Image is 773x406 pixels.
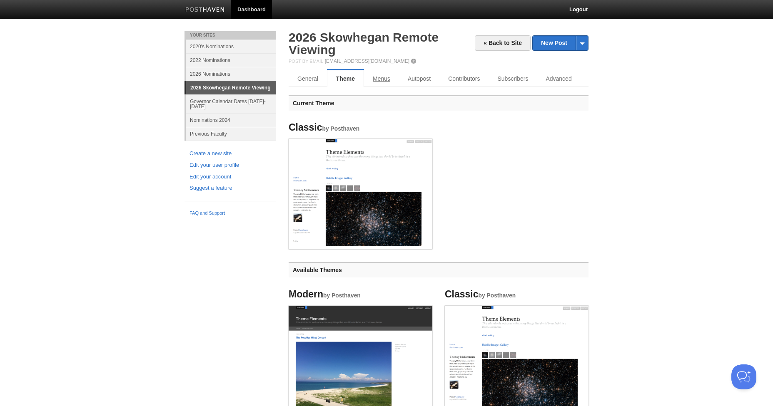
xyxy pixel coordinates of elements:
a: New Post [533,36,588,50]
a: Menus [364,70,399,87]
a: Edit your account [190,173,271,181]
a: Subscribers [489,70,537,87]
a: Nominations 2024 [186,113,276,127]
img: Screenshot [289,139,432,247]
h3: Available Themes [289,262,588,277]
a: Autopost [399,70,439,87]
a: Advanced [537,70,580,87]
span: Post by Email [289,59,323,64]
h4: Classic [289,122,432,133]
a: 2022 Nominations [186,53,276,67]
a: General [289,70,327,87]
small: by Posthaven [323,292,361,299]
a: Edit your user profile [190,161,271,170]
iframe: Help Scout Beacon - Open [731,364,756,389]
a: Previous Faculty [186,127,276,141]
li: Your Sites [185,31,276,40]
a: Contributors [439,70,489,87]
h4: Modern [289,289,432,300]
h4: Classic [445,289,588,300]
img: Posthaven-bar [185,7,225,13]
a: 2026 Skowhegan Remote Viewing [186,81,276,94]
a: 2020's Nominations [186,40,276,53]
small: by Posthaven [479,292,516,299]
a: Create a new site [190,149,271,158]
a: « Back to Site [475,35,531,51]
a: Suggest a feature [190,184,271,193]
a: Governor Calendar Dates [DATE]-[DATE] [186,94,276,113]
a: 2026 Nominations [186,67,276,81]
a: 2026 Skowhegan Remote Viewing [289,30,439,57]
a: Theme [327,70,364,87]
a: [EMAIL_ADDRESS][DOMAIN_NAME] [325,58,409,64]
a: FAQ and Support [190,210,271,217]
h3: Current Theme [289,95,588,111]
small: by Posthaven [322,126,360,132]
